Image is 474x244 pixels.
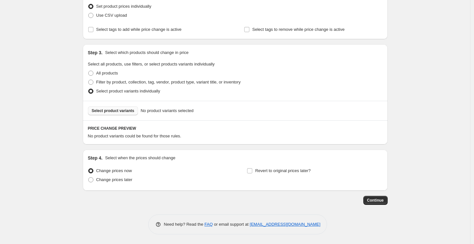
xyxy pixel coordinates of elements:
span: Select all products, use filters, or select products variants individually [88,62,215,66]
h2: Step 4. [88,155,103,161]
span: No product variants could be found for those rules. [88,134,181,138]
span: Use CSV upload [96,13,127,18]
p: Select which products should change in price [105,49,188,56]
h6: PRICE CHANGE PREVIEW [88,126,383,131]
button: Select product variants [88,106,138,115]
a: FAQ [204,222,213,227]
button: Continue [363,196,388,205]
span: Select tags to add while price change is active [96,27,182,32]
span: Select tags to remove while price change is active [252,27,345,32]
span: Select product variants individually [96,89,160,93]
span: No product variants selected [141,108,194,114]
p: Select when the prices should change [105,155,175,161]
span: All products [96,71,118,75]
span: Change prices later [96,177,133,182]
span: Continue [367,198,384,203]
span: Select product variants [92,108,134,113]
span: or email support at [213,222,250,227]
h2: Step 3. [88,49,103,56]
span: Change prices now [96,168,132,173]
span: Set product prices individually [96,4,151,9]
span: Revert to original prices later? [255,168,311,173]
span: Filter by product, collection, tag, vendor, product type, variant title, or inventory [96,80,241,84]
span: Need help? Read the [164,222,205,227]
a: [EMAIL_ADDRESS][DOMAIN_NAME] [250,222,320,227]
